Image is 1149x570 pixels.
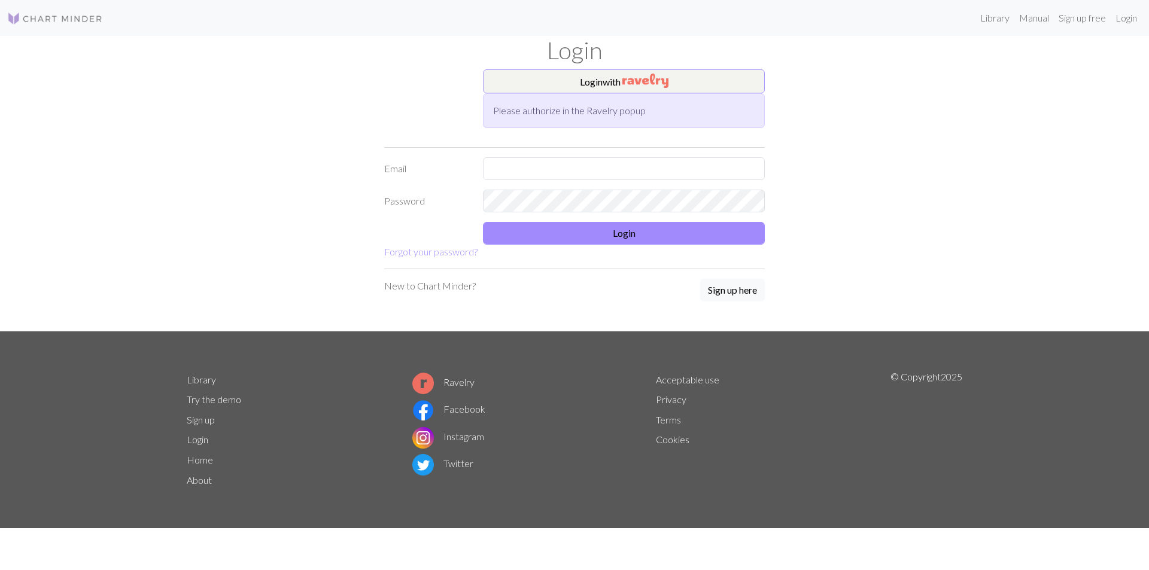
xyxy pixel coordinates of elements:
p: New to Chart Minder? [384,279,476,293]
a: Login [1111,6,1142,30]
a: Facebook [412,403,485,414]
a: Sign up [187,414,215,425]
img: Facebook logo [412,400,434,421]
a: Instagram [412,431,484,442]
a: Library [975,6,1014,30]
img: Ravelry logo [412,373,434,394]
a: Terms [656,414,681,425]
a: Sign up free [1054,6,1111,30]
img: Logo [7,11,103,26]
a: Sign up here [700,279,765,303]
a: About [187,474,212,486]
a: Acceptable use [656,374,719,385]
label: Password [377,190,476,212]
button: Login [483,222,765,245]
a: Home [187,454,213,465]
a: Cookies [656,434,689,445]
img: Twitter logo [412,454,434,475]
a: Manual [1014,6,1054,30]
a: Twitter [412,458,473,469]
a: Login [187,434,208,445]
a: Privacy [656,394,686,405]
p: © Copyright 2025 [890,370,962,490]
button: Loginwith [483,69,765,93]
a: Forgot your password? [384,246,478,257]
img: Ravelry [622,74,668,88]
img: Instagram logo [412,427,434,449]
a: Library [187,374,216,385]
h1: Login [180,36,969,65]
a: Ravelry [412,376,475,388]
button: Sign up here [700,279,765,301]
label: Email [377,157,476,180]
div: Please authorize in the Ravelry popup [483,93,765,128]
a: Try the demo [187,394,241,405]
